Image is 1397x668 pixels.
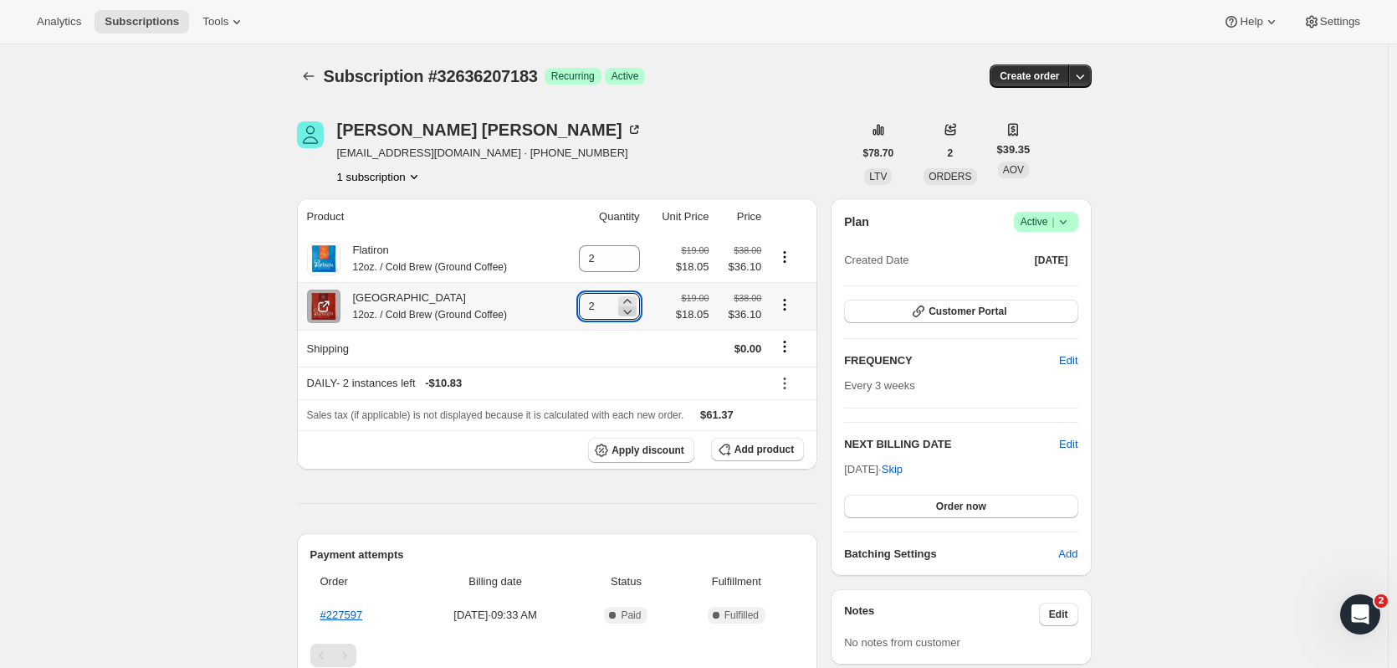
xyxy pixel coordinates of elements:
[307,242,340,275] img: product img
[307,375,762,392] div: DAILY - 2 instances left
[844,636,960,649] span: No notes from customer
[310,547,805,563] h2: Payment attempts
[425,375,462,392] span: - $10.83
[734,293,761,303] small: $38.00
[1000,69,1059,83] span: Create order
[310,644,805,667] nav: Pagination
[612,69,639,83] span: Active
[1213,10,1289,33] button: Help
[990,64,1069,88] button: Create order
[1340,594,1380,635] iframe: Intercom live chat
[1059,436,1077,453] button: Edit
[681,293,709,303] small: $19.00
[734,443,794,456] span: Add product
[202,15,228,28] span: Tools
[1021,213,1072,230] span: Active
[844,300,1077,323] button: Customer Portal
[307,409,684,421] span: Sales tax (if applicable) is not displayed because it is calculated with each new order.
[1293,10,1370,33] button: Settings
[583,573,668,590] span: Status
[37,15,81,28] span: Analytics
[310,563,412,600] th: Order
[297,64,320,88] button: Subscriptions
[340,242,508,275] div: Flatiron
[844,495,1077,518] button: Order now
[929,171,971,182] span: ORDERS
[681,245,709,255] small: $19.00
[1374,594,1388,608] span: 2
[1025,249,1078,272] button: [DATE]
[719,306,762,323] span: $36.10
[1048,541,1087,568] button: Add
[1049,608,1068,621] span: Edit
[588,438,694,463] button: Apply discount
[844,546,1058,563] h6: Batching Settings
[844,379,915,392] span: Every 3 weeks
[297,330,559,367] th: Shipping
[558,198,644,235] th: Quantity
[771,337,798,356] button: Shipping actions
[948,146,954,160] span: 2
[676,306,709,323] span: $18.05
[711,438,804,461] button: Add product
[844,463,903,475] span: [DATE] ·
[1058,546,1077,563] span: Add
[1059,352,1077,369] span: Edit
[337,121,642,138] div: [PERSON_NAME] [PERSON_NAME]
[936,500,986,513] span: Order now
[724,609,759,622] span: Fulfilled
[320,609,363,621] a: #227597
[417,607,574,624] span: [DATE] · 09:33 AM
[869,171,887,182] span: LTV
[27,10,91,33] button: Analytics
[1003,164,1024,176] span: AOV
[997,141,1031,158] span: $39.35
[676,259,709,275] span: $18.05
[771,248,798,266] button: Product actions
[872,456,913,483] button: Skip
[853,141,904,165] button: $78.70
[938,141,964,165] button: 2
[621,609,641,622] span: Paid
[844,213,869,230] h2: Plan
[863,146,894,160] span: $78.70
[734,342,762,355] span: $0.00
[324,67,538,85] span: Subscription #32636207183
[337,145,642,162] span: [EMAIL_ADDRESS][DOMAIN_NAME] · [PHONE_NUMBER]
[297,198,559,235] th: Product
[679,573,795,590] span: Fulfillment
[1052,215,1054,229] span: |
[307,290,340,323] img: product img
[340,290,508,323] div: [GEOGRAPHIC_DATA]
[612,444,684,457] span: Apply discount
[1240,15,1262,28] span: Help
[353,261,508,273] small: 12oz. / Cold Brew (Ground Coffee)
[771,295,798,314] button: Product actions
[844,352,1059,369] h2: FREQUENCY
[929,305,1006,318] span: Customer Portal
[297,121,324,148] span: Marlene Pfeiler
[844,603,1039,626] h3: Notes
[337,168,422,185] button: Product actions
[1049,347,1087,374] button: Edit
[1320,15,1360,28] span: Settings
[105,15,179,28] span: Subscriptions
[192,10,255,33] button: Tools
[417,573,574,590] span: Billing date
[551,69,595,83] span: Recurring
[719,259,762,275] span: $36.10
[353,309,508,321] small: 12oz. / Cold Brew (Ground Coffee)
[734,245,761,255] small: $38.00
[1039,603,1078,626] button: Edit
[95,10,189,33] button: Subscriptions
[844,252,908,269] span: Created Date
[700,409,734,421] span: $61.37
[844,436,1059,453] h2: NEXT BILLING DATE
[882,461,903,478] span: Skip
[645,198,714,235] th: Unit Price
[714,198,767,235] th: Price
[1035,254,1068,267] span: [DATE]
